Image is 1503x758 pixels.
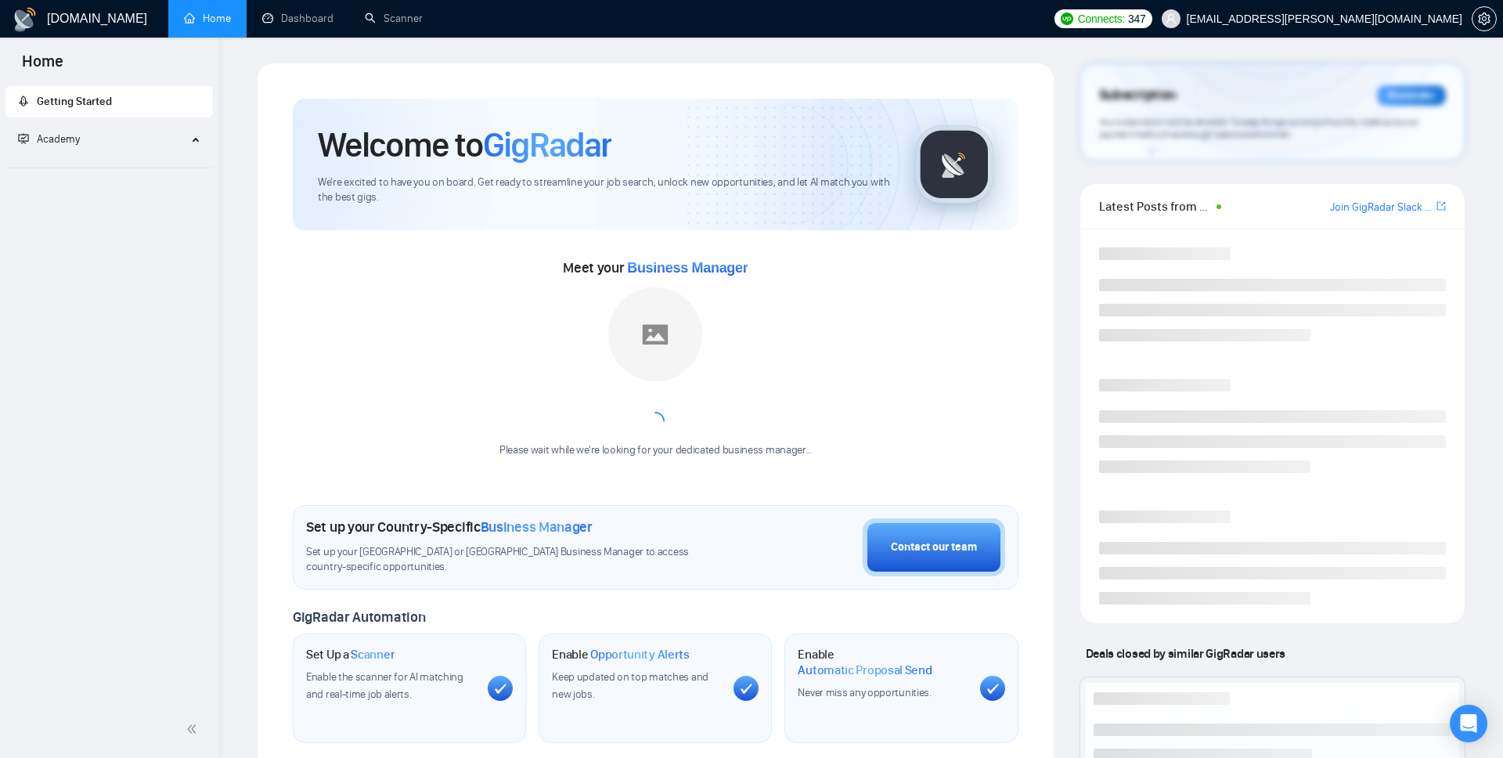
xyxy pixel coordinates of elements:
[184,12,231,25] a: homeHome
[552,670,708,701] span: Keep updated on top matches and new jobs.
[552,647,690,662] h1: Enable
[915,125,993,204] img: gigradar-logo.png
[262,12,333,25] a: dashboardDashboard
[798,662,932,678] span: Automatic Proposal Send
[13,7,38,32] img: logo
[481,518,593,536] span: Business Manager
[18,133,29,144] span: fund-projection-screen
[18,132,80,146] span: Academy
[1099,197,1213,216] span: Latest Posts from the GigRadar Community
[318,124,611,166] h1: Welcome to
[1078,10,1125,27] span: Connects:
[1377,85,1446,106] div: Reminder
[798,647,967,677] h1: Enable
[1436,200,1446,212] span: export
[186,721,202,737] span: double-left
[863,518,1005,576] button: Contact our team
[891,539,977,556] div: Contact our team
[37,132,80,146] span: Academy
[490,443,821,458] div: Please wait while we're looking for your dedicated business manager...
[318,175,890,205] span: We're excited to have you on board. Get ready to streamline your job search, unlock new opportuni...
[1436,199,1446,214] a: export
[293,608,425,626] span: GigRadar Automation
[306,518,593,536] h1: Set up your Country-Specific
[798,686,931,699] span: Never miss any opportunities.
[1166,13,1177,24] span: user
[5,86,213,117] li: Getting Started
[18,96,29,106] span: rocket
[9,50,76,83] span: Home
[1079,640,1292,667] span: Deals closed by similar GigRadar users
[1128,10,1145,27] span: 347
[1472,13,1497,25] a: setting
[590,647,690,662] span: Opportunity Alerts
[306,670,463,701] span: Enable the scanner for AI matching and real-time job alerts.
[1099,82,1177,109] span: Subscription
[351,647,395,662] span: Scanner
[5,161,213,171] li: Academy Homepage
[1472,13,1496,25] span: setting
[483,124,611,166] span: GigRadar
[563,259,748,276] span: Meet your
[646,412,665,431] span: loading
[1472,6,1497,31] button: setting
[1099,116,1418,141] span: Your subscription will be renewed. To keep things running smoothly, make sure your payment method...
[1450,705,1487,742] div: Open Intercom Messenger
[1061,13,1073,25] img: upwork-logo.png
[608,287,702,381] img: placeholder.png
[627,260,748,276] span: Business Manager
[1330,199,1433,216] a: Join GigRadar Slack Community
[365,12,423,25] a: searchScanner
[306,545,726,575] span: Set up your [GEOGRAPHIC_DATA] or [GEOGRAPHIC_DATA] Business Manager to access country-specific op...
[37,95,112,108] span: Getting Started
[306,647,395,662] h1: Set Up a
